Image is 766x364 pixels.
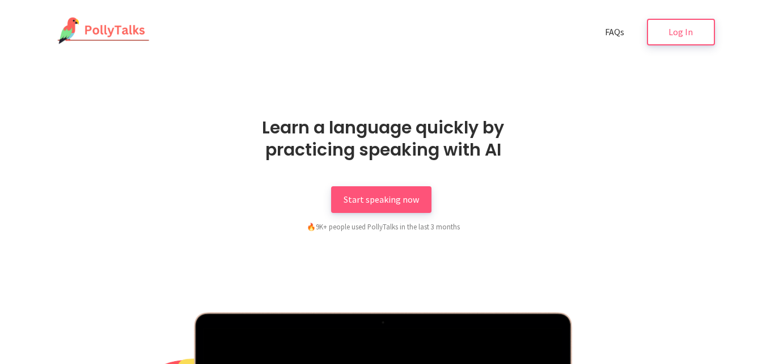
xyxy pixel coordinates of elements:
[227,116,539,161] h1: Learn a language quickly by practicing speaking with AI
[593,19,637,45] a: FAQs
[52,17,150,45] img: PollyTalks Logo
[647,19,715,45] a: Log In
[344,194,419,205] span: Start speaking now
[331,186,431,213] a: Start speaking now
[247,221,519,232] div: 9K+ people used PollyTalks in the last 3 months
[605,26,624,37] span: FAQs
[668,26,693,37] span: Log In
[307,222,316,231] span: fire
